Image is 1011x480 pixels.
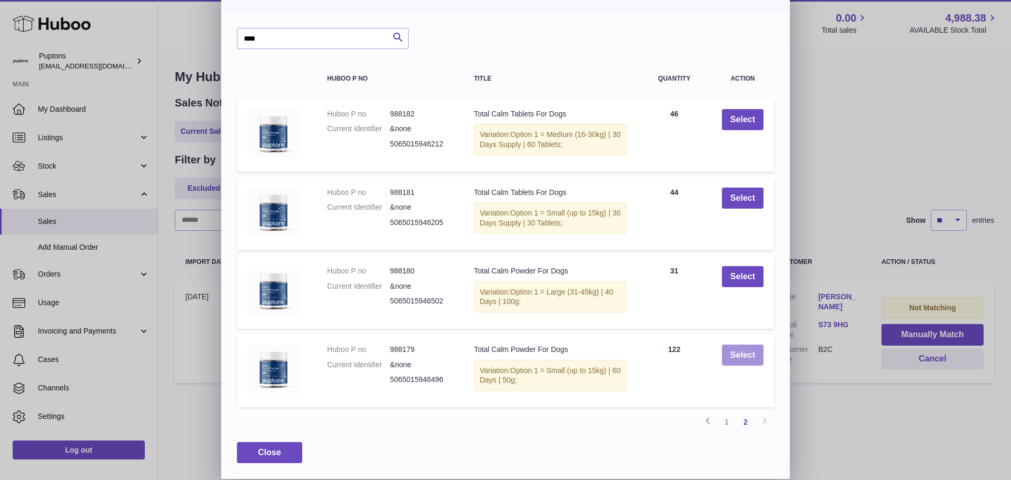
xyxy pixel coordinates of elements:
dt: Current Identifier [327,281,390,291]
img: Total Calm Powder For Dogs [247,266,300,316]
dd: &none [390,281,453,291]
div: Total Calm Tablets For Dogs [474,188,627,198]
td: 46 [637,99,711,172]
div: Variation: [474,202,627,234]
span: Close [258,448,281,457]
dt: Current Identifier [327,360,390,370]
img: Total Calm Powder For Dogs [247,345,300,394]
span: Option 1 = Large (31-45kg) | 40 Days | 100g; [480,288,613,306]
dd: 5065015946205 [390,218,453,228]
dt: Huboo P no [327,345,390,355]
a: 1 [717,413,736,432]
button: Select [722,188,764,209]
th: Title [463,65,637,93]
dt: Current Identifier [327,202,390,212]
div: Total Calm Tablets For Dogs [474,109,627,119]
td: 31 [637,256,711,329]
dt: Huboo P no [327,109,390,119]
dd: 988181 [390,188,453,198]
th: Action [711,65,774,93]
a: 2 [736,413,755,432]
span: Option 1 = Small (up to 15kg) | 60 Days | 50g; [480,366,621,385]
dd: 988180 [390,266,453,276]
img: Total Calm Tablets For Dogs [247,109,300,159]
button: Select [722,109,764,131]
img: Total Calm Tablets For Dogs [247,188,300,237]
button: Close [237,442,302,464]
dd: 988179 [390,345,453,355]
td: 122 [637,334,711,407]
td: 44 [637,177,711,250]
th: Quantity [637,65,711,93]
div: Variation: [474,124,627,155]
dd: 5065015946212 [390,139,453,149]
dd: 5065015946502 [390,296,453,306]
dt: Current Identifier [327,124,390,134]
dd: 988182 [390,109,453,119]
div: Total Calm Powder For Dogs [474,266,627,276]
dd: 5065015946496 [390,375,453,385]
button: Select [722,266,764,288]
dt: Huboo P no [327,188,390,198]
div: Total Calm Powder For Dogs [474,345,627,355]
dt: Huboo P no [327,266,390,276]
span: Option 1 = Medium (16-30kg) | 30 Days Supply | 60 Tablets; [480,130,621,149]
div: Variation: [474,281,627,313]
span: Option 1 = Small (up to 15kg) | 30 Days Supply | 30 Tablets; [480,209,621,227]
button: Select [722,345,764,366]
dd: &none [390,124,453,134]
div: Variation: [474,360,627,391]
dd: &none [390,202,453,212]
th: Huboo P no [316,65,463,93]
dd: &none [390,360,453,370]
